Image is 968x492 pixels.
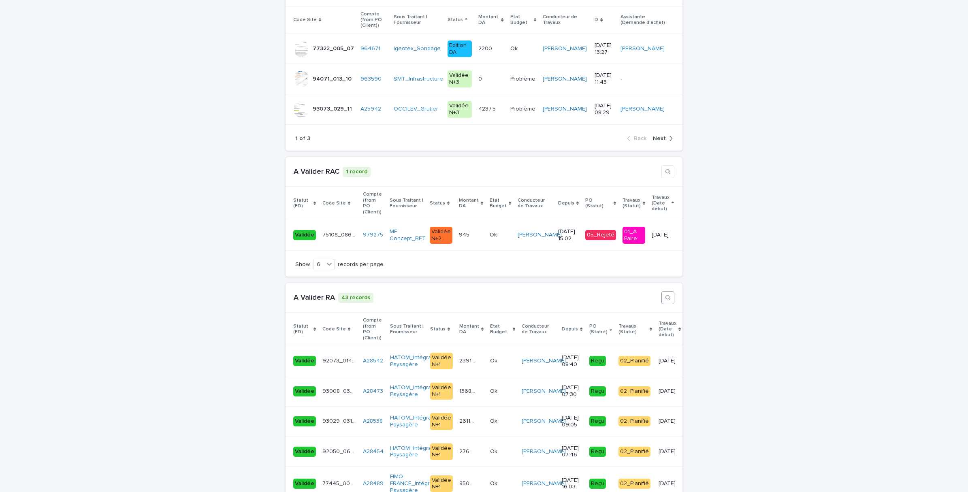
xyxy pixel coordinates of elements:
h1: A Valider RAC [294,168,339,177]
div: Validée N+3 [448,101,472,118]
p: 92073_014_10 [322,356,358,364]
tr: Validée75108_086_0175108_086_01 979275 MF Concept_BET Validée N+2945945 OkOk [PERSON_NAME] [DATE]... [286,220,689,250]
a: [PERSON_NAME] [522,418,566,425]
div: Validée [293,356,316,366]
p: Travaux (Date début) [652,193,669,214]
a: 979275 [363,232,383,239]
p: 23916.76 [459,356,478,364]
p: Ok [490,416,499,425]
p: 92050_060_02 [322,447,358,455]
button: Next [650,135,673,142]
a: [PERSON_NAME] [522,480,566,487]
p: Conducteur de Travaux [518,196,551,211]
a: A28473 [363,388,383,395]
a: A28489 [363,480,384,487]
p: [DATE] 11:43 [595,72,614,86]
div: Validée [293,386,316,396]
p: Code Site [322,325,346,334]
p: records per page [338,261,384,268]
p: Code Site [293,15,317,24]
p: Code Site [322,199,346,208]
div: Validée [293,230,316,240]
p: Montant DA [478,13,499,28]
div: 02_Planifié [618,447,650,457]
p: 93008_030_17 [322,386,358,395]
p: Sous Traitant | Fournisseur [394,13,441,28]
p: 93073_029_11 [313,104,354,113]
a: [PERSON_NAME] [543,45,587,52]
p: Depuis [562,325,578,334]
p: [DATE] 13:27 [595,42,614,56]
p: 93029_031_08 [322,416,358,425]
p: Ok [490,230,499,239]
p: Etat Budget [510,13,532,28]
p: [DATE] [659,448,681,455]
p: PO (Statut) [585,196,612,211]
span: Back [634,136,646,141]
p: Travaux (Statut) [623,196,641,211]
tr: Validée92050_060_0292050_060_02 A28454 HATOM_Intégration Paysagère Validée N+127674.6427674.64 Ok... [286,437,689,467]
p: 0 [478,74,484,83]
a: 964671 [360,45,380,52]
p: 4237.5 [478,104,497,113]
p: Status [448,15,463,24]
p: Ok [490,479,499,487]
div: 02_Planifié [618,386,650,396]
a: [PERSON_NAME] [620,106,665,113]
a: A28542 [363,358,383,364]
span: Next [653,136,666,141]
p: [DATE] [659,358,681,364]
p: Sous Traitant | Fournisseur [390,322,424,337]
h1: A Valider RA [294,294,335,302]
a: HATOM_Intégration Paysagère [390,445,441,459]
tr: 77322_005_0777322_005_07 964671 Igeotex_Sondage Edition DA22002200 OkOk [PERSON_NAME] [DATE] 13:2... [286,34,682,64]
div: Validée N+3 [448,70,472,87]
div: Reçu [589,479,606,489]
a: SMT_Infrastructure [394,76,443,83]
p: Show [295,261,310,268]
a: HATOM_Intégration Paysagère [390,415,441,428]
p: Compte (from PO (Client)) [363,190,383,217]
p: 75108_086_01 [322,230,358,239]
p: Compte (from PO (Client)) [363,316,384,343]
p: Problème [510,74,537,83]
p: Montant DA [459,322,479,337]
p: 1 of 3 [295,135,310,142]
tr: 94071_013_1094071_013_10 963590 SMT_Infrastructure Validée N+300 ProblèmeProblème [PERSON_NAME] [... [286,64,682,94]
p: Depuis [558,199,574,208]
a: Igeotex_Sondage [394,45,441,52]
p: [DATE] [659,480,681,487]
a: [PERSON_NAME] [620,45,665,52]
p: Ok [490,356,499,364]
div: Validée N+1 [430,353,453,370]
p: [DATE] 08:29 [595,102,614,116]
div: Validée [293,479,316,489]
p: 1 record [343,167,371,177]
p: Sous Traitant | Fournisseur [390,196,423,211]
tr: Validée92073_014_1092073_014_10 A28542 HATOM_Intégration Paysagère Validée N+123916.7623916.76 Ok... [286,346,689,376]
p: Etat Budget [490,196,507,211]
a: A28538 [363,418,383,425]
a: [PERSON_NAME] [522,448,566,455]
p: [DATE] 08:40 [562,354,582,368]
tr: Validée93008_030_1793008_030_17 A28473 HATOM_Intégration Paysagère Validée N+113689.6813689.68 Ok... [286,376,689,407]
p: Ok [510,44,519,52]
p: Etat Budget [490,322,511,337]
tr: Validée93029_031_0893029_031_08 A28538 HATOM_Intégration Paysagère Validée N+126115.2826115.28 Ok... [286,407,689,437]
p: [DATE] 09:05 [562,415,582,428]
p: Statut (FD) [293,196,311,211]
p: Compte (from PO (Client)) [360,10,387,30]
p: [DATE] [659,418,681,425]
a: A25942 [360,106,381,113]
p: Statut (FD) [293,322,311,337]
a: OCCILEV_Grutier [394,106,438,113]
div: Validée N+1 [430,443,453,460]
div: Validée N+1 [430,413,453,430]
p: - [620,76,665,83]
p: PO (Statut) [589,322,608,337]
div: Edition DA [448,40,472,58]
div: 02_Planifié [618,479,650,489]
p: 85094 [459,479,478,487]
a: [PERSON_NAME] [543,106,587,113]
a: HATOM_Intégration Paysagère [390,354,441,368]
